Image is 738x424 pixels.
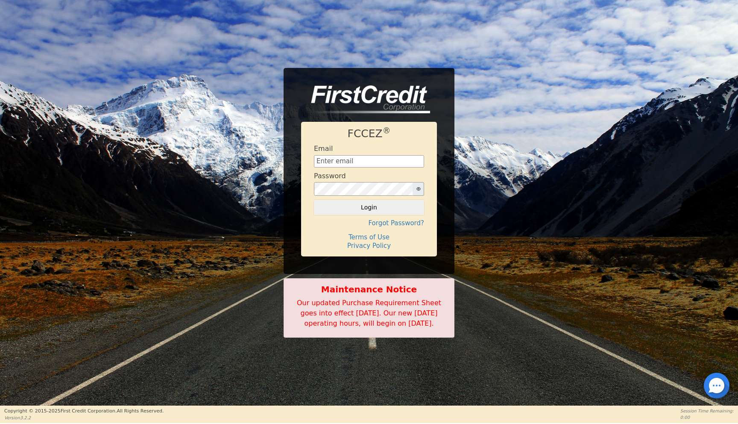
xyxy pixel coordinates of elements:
h4: Privacy Policy [314,242,424,250]
input: Enter email [314,155,424,168]
button: Login [314,200,424,215]
h4: Password [314,172,346,180]
h1: FCCEZ [314,127,424,140]
b: Maintenance Notice [288,283,450,296]
span: Our updated Purchase Requirement Sheet goes into effect [DATE]. Our new [DATE] operating hours, w... [297,299,441,327]
img: logo-CMu_cnol.png [301,85,430,114]
h4: Terms of Use [314,233,424,241]
input: password [314,182,413,196]
h4: Email [314,144,333,153]
p: Session Time Remaining: [680,408,734,414]
span: All Rights Reserved. [117,408,164,414]
p: 0:00 [680,414,734,421]
p: Version 3.2.2 [4,415,164,421]
h4: Forgot Password? [314,219,424,227]
sup: ® [383,126,391,135]
p: Copyright © 2015- 2025 First Credit Corporation. [4,408,164,415]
